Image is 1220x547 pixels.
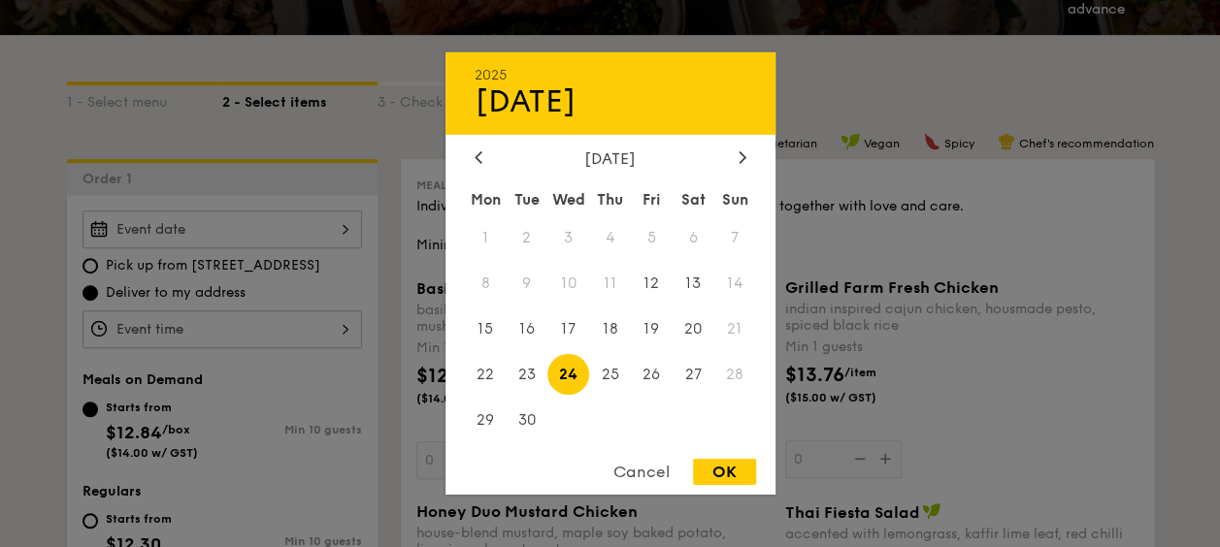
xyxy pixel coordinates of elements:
[589,182,631,217] div: Thu
[631,217,673,259] span: 5
[673,308,714,350] span: 20
[475,67,746,83] div: 2025
[465,399,507,440] span: 29
[465,217,507,259] span: 1
[693,459,756,485] div: OK
[589,353,631,395] span: 25
[589,263,631,305] span: 11
[506,263,547,305] span: 9
[475,149,746,168] div: [DATE]
[714,353,756,395] span: 28
[465,182,507,217] div: Mon
[547,182,589,217] div: Wed
[547,308,589,350] span: 17
[631,263,673,305] span: 12
[465,263,507,305] span: 8
[547,353,589,395] span: 24
[506,182,547,217] div: Tue
[465,308,507,350] span: 15
[594,459,689,485] div: Cancel
[465,353,507,395] span: 22
[589,308,631,350] span: 18
[631,308,673,350] span: 19
[506,308,547,350] span: 16
[714,182,756,217] div: Sun
[547,263,589,305] span: 10
[714,308,756,350] span: 21
[506,217,547,259] span: 2
[714,217,756,259] span: 7
[673,353,714,395] span: 27
[506,399,547,440] span: 30
[631,353,673,395] span: 26
[631,182,673,217] div: Fri
[673,263,714,305] span: 13
[673,217,714,259] span: 6
[589,217,631,259] span: 4
[714,263,756,305] span: 14
[673,182,714,217] div: Sat
[506,353,547,395] span: 23
[547,217,589,259] span: 3
[475,83,746,120] div: [DATE]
